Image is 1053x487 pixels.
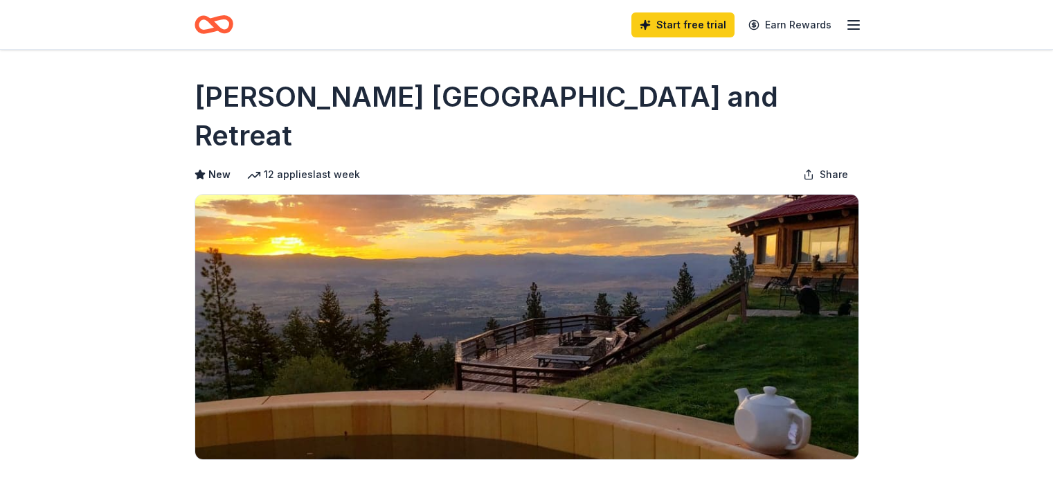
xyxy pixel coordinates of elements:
[195,8,233,41] a: Home
[247,166,360,183] div: 12 applies last week
[208,166,231,183] span: New
[740,12,840,37] a: Earn Rewards
[792,161,859,188] button: Share
[820,166,848,183] span: Share
[195,78,859,155] h1: [PERSON_NAME] [GEOGRAPHIC_DATA] and Retreat
[631,12,735,37] a: Start free trial
[195,195,858,459] img: Image for Downing Mountain Lodge and Retreat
